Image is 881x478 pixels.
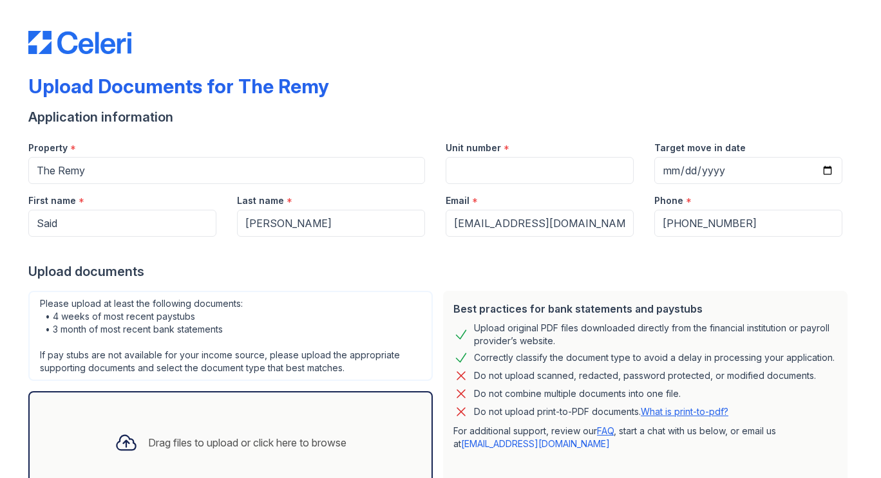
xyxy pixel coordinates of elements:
p: Do not upload print-to-PDF documents. [474,405,728,418]
label: Target move in date [654,142,746,154]
div: Drag files to upload or click here to browse [148,435,346,450]
label: First name [28,194,76,207]
div: Do not upload scanned, redacted, password protected, or modified documents. [474,368,816,383]
div: Correctly classify the document type to avoid a delay in processing your application. [474,350,835,365]
div: Upload documents [28,262,853,280]
img: CE_Logo_Blue-a8612792a0a2168367f1c8372b55b34899dd931a85d93a1a3d3e32e68fde9ad4.png [28,31,131,54]
div: Application information [28,108,853,126]
a: What is print-to-pdf? [641,406,728,417]
a: [EMAIL_ADDRESS][DOMAIN_NAME] [461,438,610,449]
div: Upload original PDF files downloaded directly from the financial institution or payroll provider’... [474,322,837,347]
p: For additional support, review our , start a chat with us below, or email us at [453,425,837,450]
label: Phone [654,194,683,207]
div: Best practices for bank statements and paystubs [453,301,837,317]
label: Unit number [446,142,501,154]
a: FAQ [597,425,614,436]
label: Last name [237,194,284,207]
div: Do not combine multiple documents into one file. [474,386,681,401]
div: Upload Documents for The Remy [28,75,329,98]
div: Please upload at least the following documents: • 4 weeks of most recent paystubs • 3 month of mo... [28,291,433,381]
label: Property [28,142,68,154]
label: Email [446,194,469,207]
